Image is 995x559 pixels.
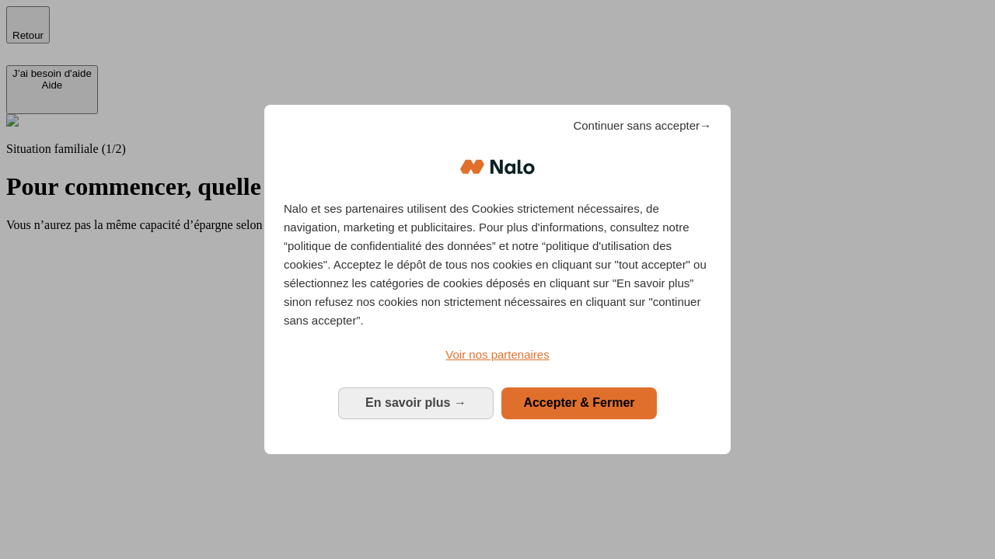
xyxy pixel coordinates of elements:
span: En savoir plus → [365,396,466,409]
div: Bienvenue chez Nalo Gestion du consentement [264,105,731,453]
a: Voir nos partenaires [284,345,711,364]
button: En savoir plus: Configurer vos consentements [338,387,494,418]
span: Accepter & Fermer [523,396,634,409]
p: Nalo et ses partenaires utilisent des Cookies strictement nécessaires, de navigation, marketing e... [284,200,711,330]
img: Logo [460,144,535,190]
button: Accepter & Fermer: Accepter notre traitement des données et fermer [501,387,657,418]
span: Voir nos partenaires [445,348,549,361]
span: Continuer sans accepter→ [573,116,711,135]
